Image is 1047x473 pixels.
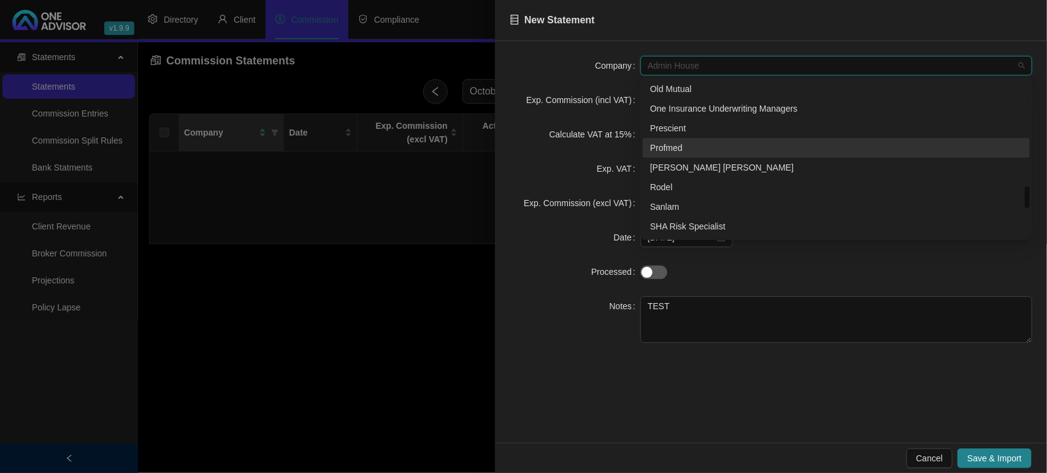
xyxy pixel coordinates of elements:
span: database [510,15,520,25]
div: Prescient [650,121,1022,135]
div: [PERSON_NAME] [PERSON_NAME] [650,161,1022,174]
label: Exp. VAT [597,159,640,179]
div: Sanlam [650,200,1022,213]
div: SHA Risk Specialist [650,220,1022,233]
div: Rodel [650,180,1022,194]
span: Cancel [916,452,943,465]
div: Rodel [643,177,1030,197]
label: Calculate VAT at 15% [549,125,640,144]
div: Old Mutual [643,79,1030,99]
div: Old Mutual [650,82,1022,96]
div: Profmed [643,138,1030,158]
label: Notes [610,296,640,316]
span: Save & Import [967,452,1022,465]
label: Processed [591,262,640,282]
label: Date [614,228,640,247]
label: Exp. Commission (incl VAT) [526,90,640,110]
textarea: TEST [640,296,1032,343]
label: Company [595,56,640,75]
div: One Insurance Underwriting Managers [643,99,1030,118]
div: Sanlam [643,197,1030,217]
div: Sirago [643,236,1030,256]
div: SHA Risk Specialist [643,217,1030,236]
div: Profmed [650,141,1022,155]
label: Exp. Commission (excl VAT) [524,193,640,213]
div: Robson Savage [643,158,1030,177]
div: Prescient [643,118,1030,138]
span: New Statement [524,15,595,25]
span: Admin House [648,56,1025,75]
div: One Insurance Underwriting Managers [650,102,1022,115]
button: Cancel [907,448,953,468]
button: Save & Import [957,448,1032,468]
